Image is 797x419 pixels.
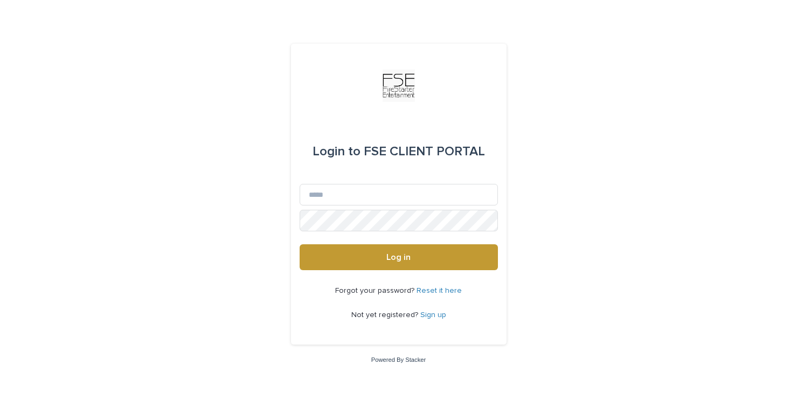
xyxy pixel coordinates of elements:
[313,145,361,158] span: Login to
[371,356,426,363] a: Powered By Stacker
[386,253,411,262] span: Log in
[417,287,462,294] a: Reset it here
[313,136,485,167] div: FSE CLIENT PORTAL
[335,287,417,294] span: Forgot your password?
[351,311,420,319] span: Not yet registered?
[383,70,415,102] img: Km9EesSdRbS9ajqhBzyo
[300,244,498,270] button: Log in
[420,311,446,319] a: Sign up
